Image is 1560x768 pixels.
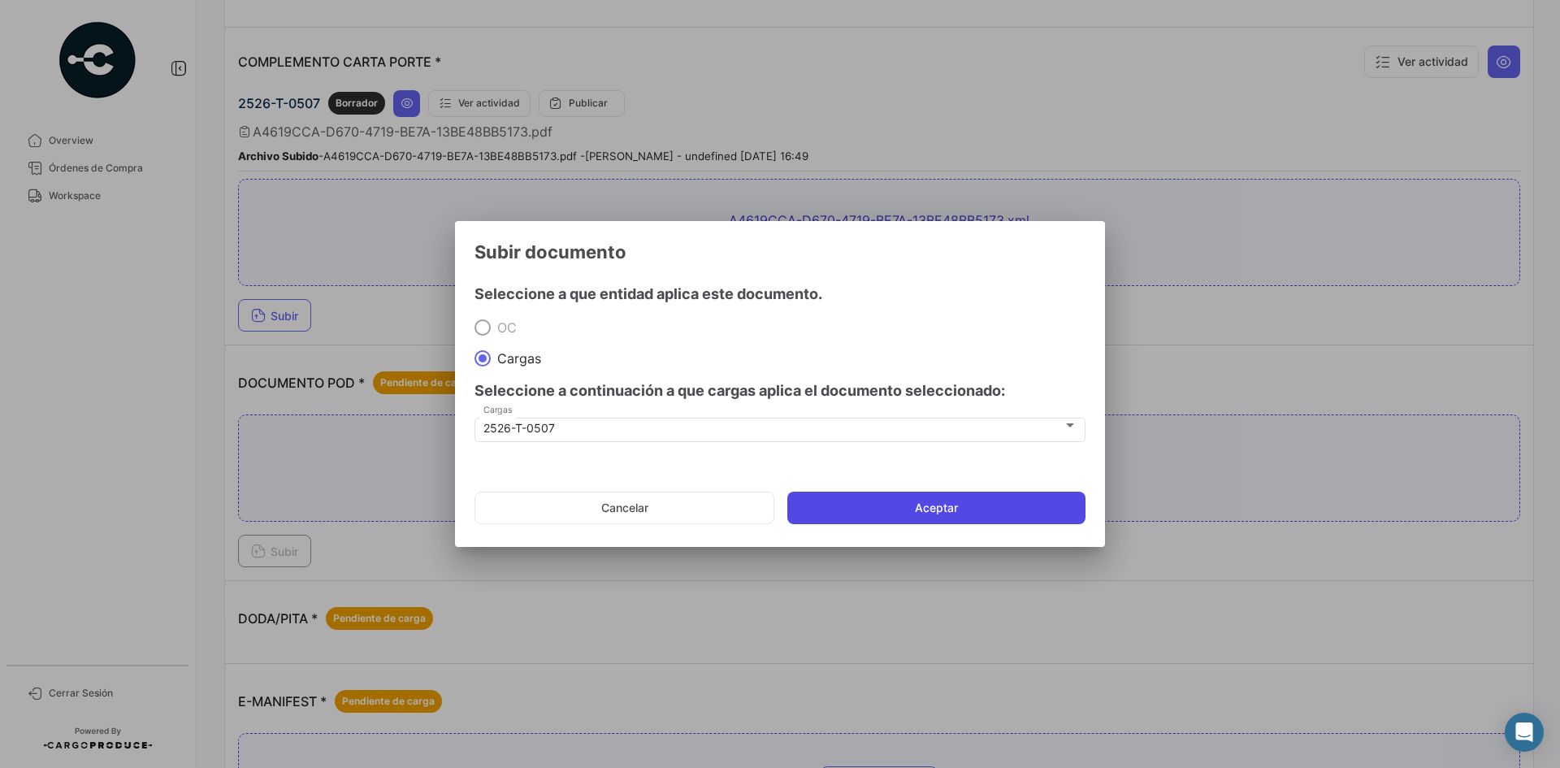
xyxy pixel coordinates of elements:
button: Aceptar [787,492,1085,524]
h3: Subir documento [474,241,1085,263]
button: Cancelar [474,492,774,524]
span: Cargas [491,350,541,367]
span: OC [491,319,517,336]
h4: Seleccione a continuación a que cargas aplica el documento seleccionado: [474,380,1085,402]
mat-select-trigger: 2526-T-0507 [483,421,555,435]
h4: Seleccione a que entidad aplica este documento. [474,283,1085,306]
div: Abrir Intercom Messenger [1505,713,1544,752]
